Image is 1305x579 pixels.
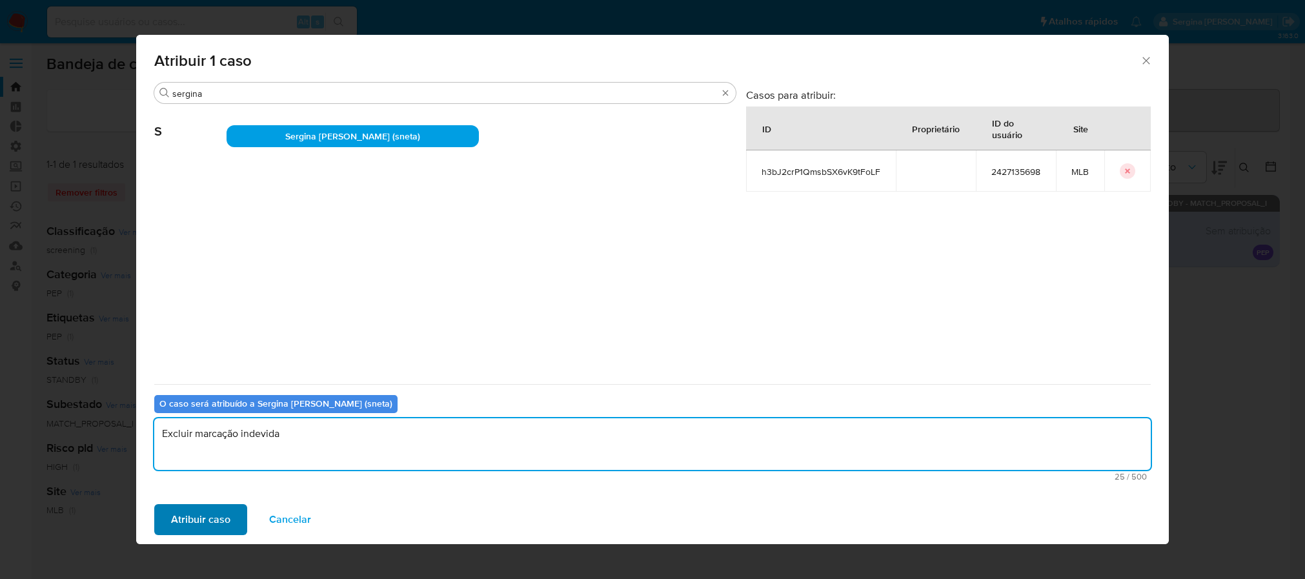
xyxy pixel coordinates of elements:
[1058,113,1104,144] div: Site
[269,505,311,534] span: Cancelar
[154,504,247,535] button: Atribuir caso
[1071,166,1089,178] span: MLB
[227,125,479,147] div: Sergina [PERSON_NAME] (sneta)
[747,113,787,144] div: ID
[159,397,392,410] b: O caso será atribuído a Sergina [PERSON_NAME] (sneta)
[991,166,1040,178] span: 2427135698
[762,166,880,178] span: h3bJ2crP1QmsbSX6vK9tFoLF
[154,105,227,139] span: S
[1140,54,1151,66] button: Fechar a janela
[252,504,328,535] button: Cancelar
[154,418,1151,470] textarea: Excluir marcação indevida
[285,130,420,143] span: Sergina [PERSON_NAME] (sneta)
[976,107,1055,150] div: ID do usuário
[158,472,1147,481] span: Máximo 500 caracteres
[172,88,718,99] input: Analista de pesquisa
[746,88,1151,101] h3: Casos para atribuir:
[136,35,1169,544] div: assign-modal
[896,113,975,144] div: Proprietário
[720,88,731,98] button: Borrar
[171,505,230,534] span: Atribuir caso
[159,88,170,98] button: Buscar
[1120,163,1135,179] button: icon-button
[154,53,1140,68] span: Atribuir 1 caso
